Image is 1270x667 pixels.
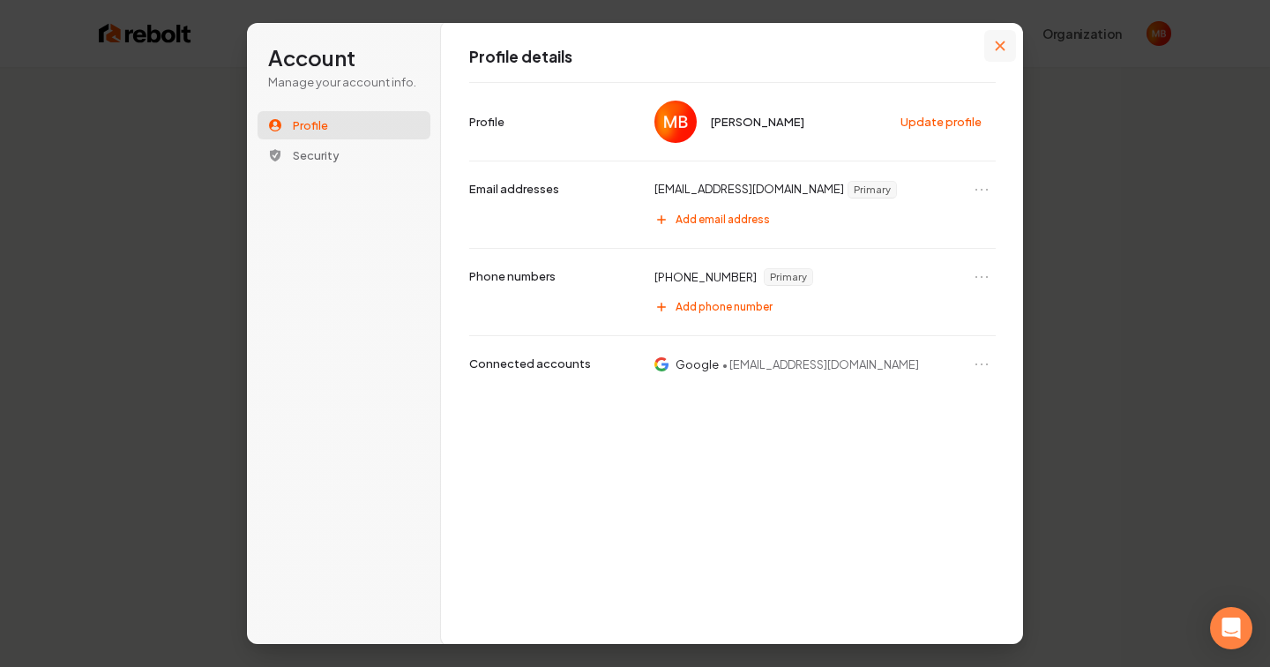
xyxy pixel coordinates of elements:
button: Add phone number [646,293,996,321]
div: Open Intercom Messenger [1210,607,1252,649]
button: Update profile [892,109,992,135]
p: Google [676,356,719,372]
p: [EMAIL_ADDRESS][DOMAIN_NAME] [654,181,844,199]
span: Primary [848,182,896,198]
span: Primary [765,269,812,285]
button: Open menu [971,266,992,288]
span: [PERSON_NAME] [711,114,804,130]
button: Open menu [971,354,992,375]
span: Profile [293,117,328,133]
p: Profile [469,114,504,130]
span: Add email address [676,213,770,227]
p: Phone numbers [469,268,556,284]
button: Open menu [971,179,992,200]
span: Add phone number [676,300,773,314]
p: Email addresses [469,181,559,197]
img: Google [654,356,669,372]
button: Security [258,141,430,169]
button: Profile [258,111,430,139]
span: Security [293,147,340,163]
span: • [EMAIL_ADDRESS][DOMAIN_NAME] [722,356,919,372]
p: Manage your account info. [268,74,420,90]
button: Close modal [984,30,1016,62]
button: Add email address [646,206,996,234]
p: Connected accounts [469,356,591,371]
img: Matthew Bowman [654,101,697,143]
p: [PHONE_NUMBER] [654,269,757,285]
h1: Profile details [469,47,996,68]
h1: Account [268,44,420,72]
